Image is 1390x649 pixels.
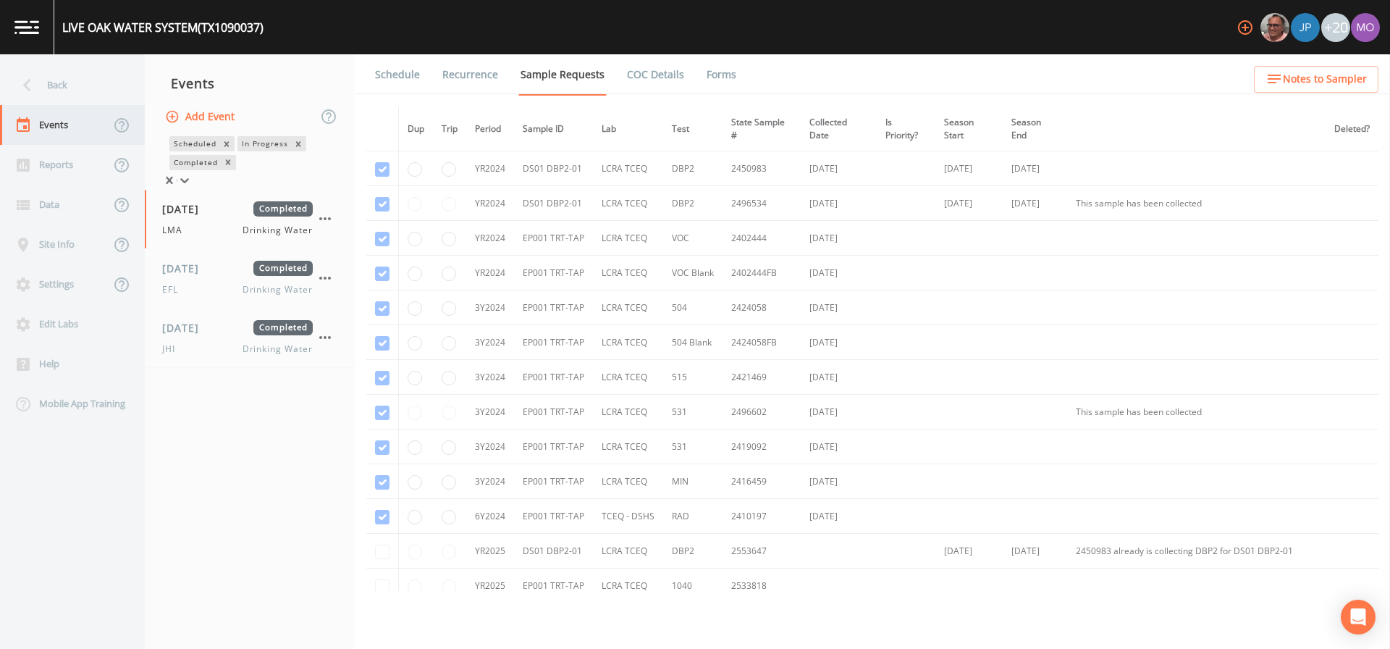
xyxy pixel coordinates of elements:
[723,107,801,151] th: State Sample #
[466,221,514,256] td: YR2024
[514,221,593,256] td: EP001 TRT-TAP
[723,534,801,569] td: 2553647
[466,464,514,499] td: 3Y2024
[440,54,500,95] a: Recurrence
[162,261,209,276] span: [DATE]
[1290,13,1320,42] div: Joshua gere Paul
[801,290,877,325] td: [DATE]
[399,107,434,151] th: Dup
[1260,13,1290,42] div: Mike Franklin
[466,107,514,151] th: Period
[704,54,738,95] a: Forms
[801,395,877,430] td: [DATE]
[663,186,723,221] td: DBP2
[1254,66,1378,93] button: Notes to Sampler
[593,107,663,151] th: Lab
[514,430,593,464] td: EP001 TRT-TAP
[723,464,801,499] td: 2416459
[625,54,686,95] a: COC Details
[723,395,801,430] td: 2496602
[1351,13,1380,42] img: 4e251478aba98ce068fb7eae8f78b90c
[877,107,935,151] th: Is Priority?
[593,395,663,430] td: LCRA TCEQ
[290,136,306,151] div: Remove In Progress
[801,325,877,360] td: [DATE]
[237,136,291,151] div: In Progress
[514,395,593,430] td: EP001 TRT-TAP
[514,534,593,569] td: DS01 DBP2-01
[145,309,355,368] a: [DATE]CompletedJHIDrinking Water
[1321,13,1350,42] div: +20
[801,256,877,290] td: [DATE]
[1067,395,1326,430] td: This sample has been collected
[723,290,801,325] td: 2424058
[723,186,801,221] td: 2496534
[1067,534,1326,569] td: 2450983 already is collecting DBP2 for DS01 DBP2-01
[514,290,593,325] td: EP001 TRT-TAP
[801,360,877,395] td: [DATE]
[593,430,663,464] td: LCRA TCEQ
[243,283,313,296] span: Drinking Water
[162,343,184,356] span: JHI
[1326,107,1378,151] th: Deleted?
[1067,186,1326,221] td: This sample has been collected
[663,569,723,603] td: 1040
[1341,600,1376,635] div: Open Intercom Messenger
[723,256,801,290] td: 2402444FB
[162,224,191,237] span: LMA
[1003,186,1066,221] td: [DATE]
[466,499,514,534] td: 6Y2024
[1003,107,1066,151] th: Season End
[593,569,663,603] td: LCRA TCEQ
[801,151,877,186] td: [DATE]
[466,186,514,221] td: YR2024
[801,221,877,256] td: [DATE]
[466,569,514,603] td: YR2025
[723,325,801,360] td: 2424058FB
[723,430,801,464] td: 2419092
[514,325,593,360] td: EP001 TRT-TAP
[935,186,1003,221] td: [DATE]
[1003,534,1066,569] td: [DATE]
[1291,13,1320,42] img: 41241ef155101aa6d92a04480b0d0000
[723,499,801,534] td: 2410197
[593,360,663,395] td: LCRA TCEQ
[663,464,723,499] td: MIN
[663,360,723,395] td: 515
[466,325,514,360] td: 3Y2024
[145,249,355,309] a: [DATE]CompletedEFLDrinking Water
[253,201,313,217] span: Completed
[162,201,209,217] span: [DATE]
[62,19,264,36] div: LIVE OAK WATER SYSTEM (TX1090037)
[433,107,466,151] th: Trip
[593,464,663,499] td: LCRA TCEQ
[935,107,1003,151] th: Season Start
[514,499,593,534] td: EP001 TRT-TAP
[514,569,593,603] td: EP001 TRT-TAP
[1283,70,1367,88] span: Notes to Sampler
[593,325,663,360] td: LCRA TCEQ
[373,54,422,95] a: Schedule
[253,261,313,276] span: Completed
[663,290,723,325] td: 504
[663,325,723,360] td: 504 Blank
[169,155,220,170] div: Completed
[801,430,877,464] td: [DATE]
[935,151,1003,186] td: [DATE]
[663,534,723,569] td: DBP2
[593,151,663,186] td: LCRA TCEQ
[801,186,877,221] td: [DATE]
[663,107,723,151] th: Test
[723,569,801,603] td: 2533818
[162,104,240,130] button: Add Event
[466,430,514,464] td: 3Y2024
[935,534,1003,569] td: [DATE]
[723,221,801,256] td: 2402444
[162,320,209,335] span: [DATE]
[593,534,663,569] td: LCRA TCEQ
[593,256,663,290] td: LCRA TCEQ
[663,395,723,430] td: 531
[801,464,877,499] td: [DATE]
[593,499,663,534] td: TCEQ - DSHS
[514,464,593,499] td: EP001 TRT-TAP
